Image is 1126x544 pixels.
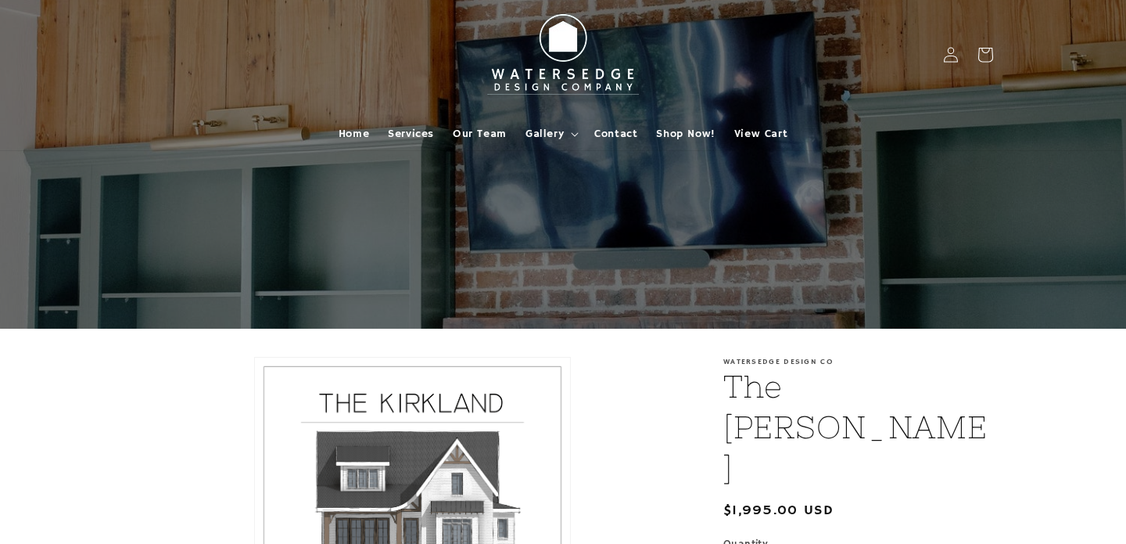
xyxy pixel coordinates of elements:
[378,117,443,150] a: Services
[656,127,715,141] span: Shop Now!
[723,366,993,488] h1: The [PERSON_NAME]
[477,6,649,103] img: Watersedge Design Co
[723,357,993,366] p: Watersedge Design Co
[388,127,434,141] span: Services
[734,127,787,141] span: View Cart
[525,127,564,141] span: Gallery
[453,127,507,141] span: Our Team
[647,117,724,150] a: Shop Now!
[725,117,797,150] a: View Cart
[443,117,516,150] a: Our Team
[339,127,369,141] span: Home
[329,117,378,150] a: Home
[723,500,834,521] span: $1,995.00 USD
[594,127,637,141] span: Contact
[516,117,585,150] summary: Gallery
[585,117,647,150] a: Contact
